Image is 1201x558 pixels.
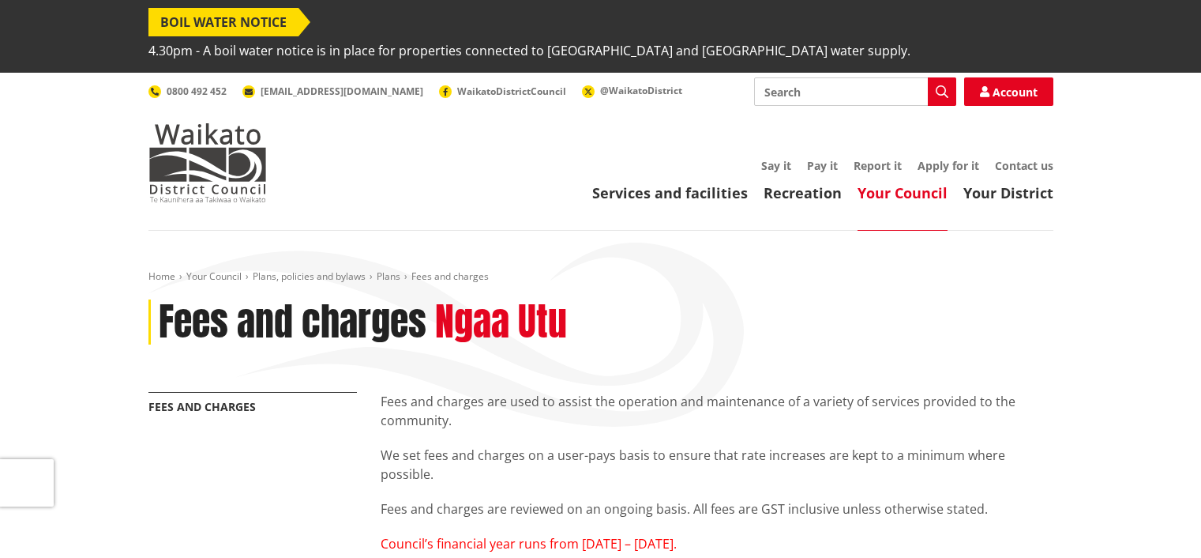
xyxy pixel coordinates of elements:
[148,270,1053,284] nav: breadcrumb
[457,85,566,98] span: WaikatoDistrictCouncil
[381,500,1053,518] p: Fees and charges are reviewed on an ongoing basis. All fees are GST inclusive unless otherwise st...
[148,85,227,98] a: 0800 492 452
[242,85,423,98] a: [EMAIL_ADDRESS][DOMAIN_NAME]
[854,158,902,173] a: Report it
[159,300,426,345] h1: Fees and charges
[592,183,748,202] a: Services and facilities
[148,36,910,65] span: 4.30pm - A boil water notice is in place for properties connected to [GEOGRAPHIC_DATA] and [GEOGR...
[261,85,423,98] span: [EMAIL_ADDRESS][DOMAIN_NAME]
[761,158,791,173] a: Say it
[381,446,1053,484] p: We set fees and charges on a user-pays basis to ensure that rate increases are kept to a minimum ...
[148,8,298,36] span: BOIL WATER NOTICE
[381,392,1053,430] p: Fees and charges are used to assist the operation and maintenance of a variety of services provid...
[439,85,566,98] a: WaikatoDistrictCouncil
[148,399,256,414] a: Fees and charges
[582,84,682,97] a: @WaikatoDistrict
[764,183,842,202] a: Recreation
[600,84,682,97] span: @WaikatoDistrict
[964,77,1053,106] a: Account
[963,183,1053,202] a: Your District
[186,270,242,283] a: Your Council
[754,77,956,106] input: Search input
[148,123,267,202] img: Waikato District Council - Te Kaunihera aa Takiwaa o Waikato
[411,270,489,283] span: Fees and charges
[435,300,567,345] h2: Ngaa Utu
[253,270,366,283] a: Plans, policies and bylaws
[918,158,979,173] a: Apply for it
[807,158,838,173] a: Pay it
[377,270,400,283] a: Plans
[858,183,948,202] a: Your Council
[381,535,677,552] span: Council’s financial year runs from [DATE] – [DATE].
[148,270,175,283] a: Home
[167,85,227,98] span: 0800 492 452
[995,158,1053,173] a: Contact us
